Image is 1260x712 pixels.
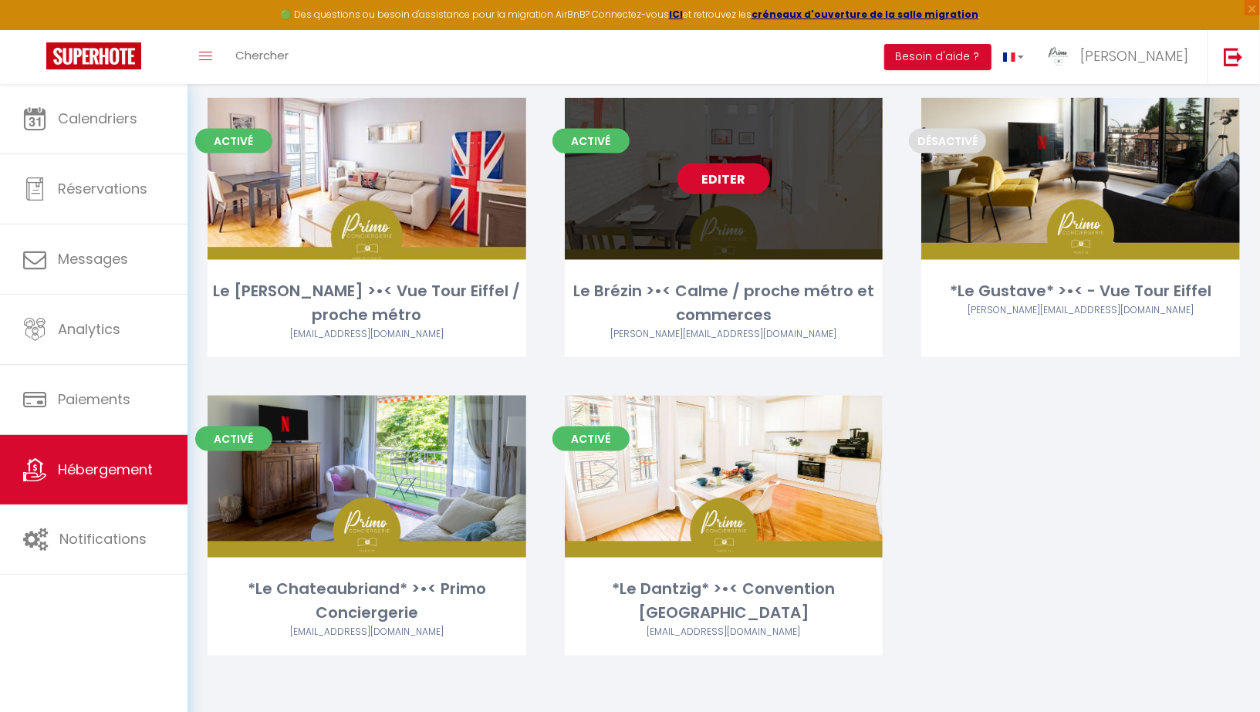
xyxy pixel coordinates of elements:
img: logout [1224,47,1243,66]
button: Besoin d'aide ? [884,44,991,70]
a: Chercher [224,30,300,84]
span: Activé [552,129,630,154]
span: Paiements [58,390,130,409]
div: Airbnb [565,626,883,640]
span: Activé [552,427,630,451]
span: Activé [195,427,272,451]
a: Editer [677,164,770,194]
div: Airbnb [921,303,1240,318]
span: Messages [58,249,128,268]
div: *Le Dantzig* >•< Convention [GEOGRAPHIC_DATA] [565,577,883,626]
span: Notifications [59,529,147,548]
span: Calendriers [58,109,137,128]
span: Hébergement [58,460,153,479]
button: Ouvrir le widget de chat LiveChat [12,6,59,52]
div: Airbnb [208,626,526,640]
div: Airbnb [208,327,526,342]
div: *Le Chateaubriand* >•< Primo Conciergerie [208,577,526,626]
div: Airbnb [565,327,883,342]
img: ... [1047,44,1070,69]
div: *Le Gustave* >•< - Vue Tour Eiffel [921,279,1240,303]
span: [PERSON_NAME] [1080,46,1188,66]
div: Le [PERSON_NAME] >•< Vue Tour Eiffel / proche métro [208,279,526,328]
a: créneaux d'ouverture de la salle migration [752,8,978,21]
div: Le Brézin >•< Calme / proche métro et commerces [565,279,883,328]
span: Désactivé [909,129,986,154]
span: Chercher [235,47,289,63]
span: Réservations [58,179,147,198]
img: Super Booking [46,42,141,69]
a: ICI [669,8,683,21]
a: ... [PERSON_NAME] [1035,30,1208,84]
span: Activé [195,129,272,154]
span: Analytics [58,319,120,339]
